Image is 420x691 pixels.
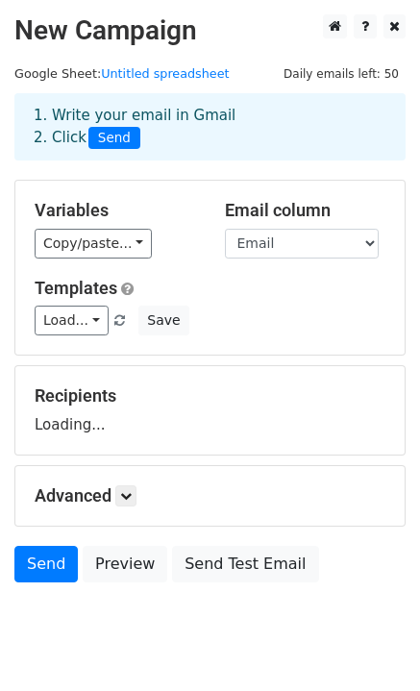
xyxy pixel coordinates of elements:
[101,66,229,81] a: Untitled spreadsheet
[277,63,406,85] span: Daily emails left: 50
[225,200,386,221] h5: Email column
[14,546,78,582] a: Send
[19,105,401,149] div: 1. Write your email in Gmail 2. Click
[172,546,318,582] a: Send Test Email
[35,385,385,407] h5: Recipients
[14,14,406,47] h2: New Campaign
[277,66,406,81] a: Daily emails left: 50
[138,306,188,335] button: Save
[35,200,196,221] h5: Variables
[35,306,109,335] a: Load...
[14,66,230,81] small: Google Sheet:
[35,229,152,259] a: Copy/paste...
[35,385,385,435] div: Loading...
[35,485,385,506] h5: Advanced
[83,546,167,582] a: Preview
[35,278,117,298] a: Templates
[88,127,140,150] span: Send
